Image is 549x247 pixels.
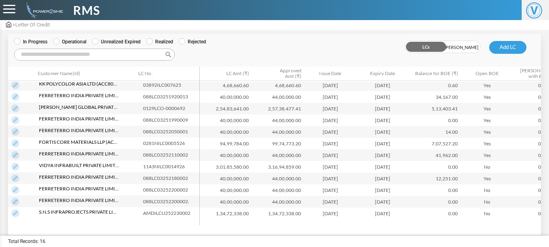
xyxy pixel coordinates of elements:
[11,174,19,182] img: View LC
[200,208,252,219] td: 1,34,72,338.00
[200,161,252,173] td: 3,01,85,580.00
[39,150,119,157] span: Ferreterro India Private Limited (ACC0005516)
[461,126,513,138] td: Yes
[356,208,409,219] td: [DATE]
[39,104,119,111] span: [PERSON_NAME] Global Private Limited (ACC5613989)
[461,161,513,173] td: No
[140,207,207,219] td: AMDILCU252230002
[11,209,19,217] img: View LC
[461,184,513,196] td: No
[200,173,252,184] td: 40,00,000.00
[200,114,252,126] td: 40,00,000.00
[461,91,513,103] td: Yes
[39,139,119,146] span: Fortis Core Materials Llp (ACC2828689)
[304,184,356,196] td: [DATE]
[304,138,356,149] td: [DATE]
[200,91,252,103] td: 40,00,000.00
[409,91,461,103] td: 34,167.00
[179,38,206,45] label: Rejected
[409,126,461,138] td: 14.00
[304,208,356,219] td: [DATE]
[304,103,356,114] td: [DATE]
[140,91,207,102] td: 088LC03251920013
[8,67,35,81] th: &nbsp;: activate to sort column descending
[11,151,19,159] img: View LC
[461,173,513,184] td: Yes
[356,196,409,208] td: [DATE]
[409,208,461,219] td: 0.00
[304,196,356,208] td: [DATE]
[140,161,207,172] td: 1143NILC0014926
[39,208,119,216] span: S.N.S INFRAPROJECTS PRIVATE LIMITED (ACC0330207)
[11,186,19,194] img: View LC
[304,149,356,161] td: [DATE]
[252,103,304,114] td: 2,57,38,477.41
[356,80,409,91] td: [DATE]
[409,184,461,196] td: 0.00
[252,173,304,184] td: 44,00,000.00
[461,138,513,149] td: Yes
[11,163,19,171] img: View LC
[140,137,207,149] td: 0281NILC0005526
[461,208,513,219] td: No
[200,196,252,208] td: 40,00,000.00
[39,115,119,122] span: Ferreterro India Private Limited (ACC0005516)
[409,196,461,208] td: 0.00
[304,126,356,138] td: [DATE]
[39,185,119,192] span: Ferreterro India Private Limited (ACC0005516)
[39,174,119,181] span: Ferreterro India Private Limited (ACC0005516)
[140,196,207,207] td: 088LC03252200002.
[23,2,63,18] img: admin
[356,114,409,126] td: [DATE]
[409,138,461,149] td: 7,07,527.20
[409,149,461,161] td: 41,962.00
[11,93,19,101] img: View LC
[200,149,252,161] td: 40,00,000.00
[11,116,19,124] img: View LC
[442,41,480,53] span: [PERSON_NAME]
[11,104,19,112] img: View LC
[461,80,513,91] td: Yes
[39,162,119,169] span: Vidya Infrabuilt Private Limited (ACC1589263)
[252,67,304,81] th: Approved Amt (₹) : activate to sort column ascending
[200,126,252,138] td: 40,00,000.00
[73,1,100,19] span: RMS
[304,173,356,184] td: [DATE]
[304,114,356,126] td: [DATE]
[252,114,304,126] td: 44,00,000.00
[200,67,252,81] th: LC Amt (₹): activate to sort column ascending
[252,138,304,149] td: 99,74,773.20
[409,114,461,126] td: 0.00
[356,67,409,81] th: Expiry Date: activate to sort column ascending
[304,67,356,81] th: Issue Date: activate to sort column ascending
[356,149,409,161] td: [DATE]
[304,80,356,91] td: [DATE]
[140,126,207,137] td: 088LC03252050001
[140,79,207,91] td: 03892ILC007625
[140,184,207,196] td: 088LC03252200002
[200,103,252,114] td: 2,54,83,641.00
[356,161,409,173] td: [DATE]
[304,161,356,173] td: [DATE]
[405,41,442,53] span: LCs
[409,67,461,81] th: Balance for BOE (₹): activate to sort column ascending
[356,126,409,138] td: [DATE]
[6,22,11,27] img: admin
[252,184,304,196] td: 44,00,000.00
[140,149,207,161] td: 088LC03252110002
[252,161,304,173] td: 3,16,94,859.00
[409,103,461,114] td: 5,13,403.41
[356,173,409,184] td: [DATE]
[11,81,19,89] img: View LC
[461,114,513,126] td: Yes
[11,128,19,136] img: View LC
[140,172,207,184] td: 088LC03252180002
[8,238,45,245] span: Total Records: 16
[14,38,47,45] label: In Progress
[461,196,513,208] td: No
[14,49,175,61] input: Search:
[356,91,409,103] td: [DATE]
[15,22,50,28] span: Letter Of Credit
[39,92,119,99] span: Ferreterro India Private Limited (ACC0005516)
